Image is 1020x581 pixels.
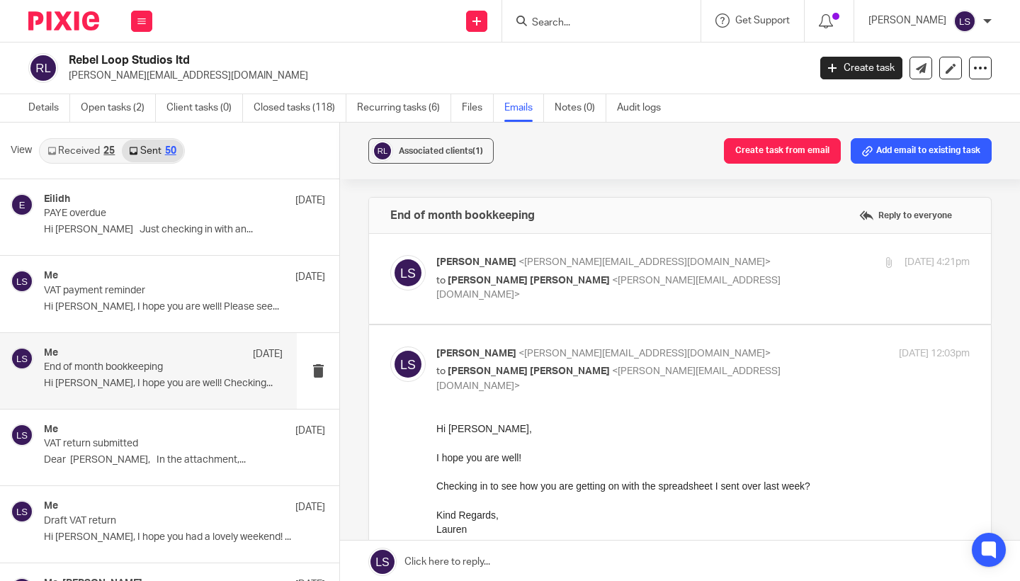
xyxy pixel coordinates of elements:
[899,346,970,361] p: [DATE] 12:03pm
[44,208,269,220] p: PAYE overdue
[11,193,33,216] img: svg%3E
[44,285,269,297] p: VAT payment reminder
[11,424,33,446] img: svg%3E
[448,366,610,376] span: [PERSON_NAME] [PERSON_NAME]
[44,531,325,543] p: Hi [PERSON_NAME], I hope you had a lovely weekend! ...
[531,17,658,30] input: Search
[295,500,325,514] p: [DATE]
[28,11,99,30] img: Pixie
[295,424,325,438] p: [DATE]
[11,500,33,523] img: svg%3E
[368,138,494,164] button: Associated clients(1)
[44,454,325,466] p: Dear [PERSON_NAME], In the attachment,...
[44,270,58,282] h4: Me
[69,69,799,83] p: [PERSON_NAME][EMAIL_ADDRESS][DOMAIN_NAME]
[103,146,115,156] div: 25
[436,366,781,391] span: <[PERSON_NAME][EMAIL_ADDRESS][DOMAIN_NAME]>
[390,208,535,222] h4: End of month bookkeeping
[40,140,122,162] a: Received25
[81,94,156,122] a: Open tasks (2)
[905,255,970,270] p: [DATE] 4:21pm
[724,138,841,164] button: Create task from email
[295,193,325,208] p: [DATE]
[390,255,426,290] img: svg%3E
[617,94,671,122] a: Audit logs
[28,53,58,83] img: svg%3E
[399,147,483,155] span: Associated clients
[357,94,451,122] a: Recurring tasks (6)
[44,438,269,450] p: VAT return submitted
[504,94,544,122] a: Emails
[165,146,176,156] div: 50
[44,193,70,205] h4: Eilidh
[166,94,243,122] a: Client tasks (0)
[868,13,946,28] p: [PERSON_NAME]
[11,143,32,158] span: View
[253,347,283,361] p: [DATE]
[820,57,902,79] a: Create task
[254,94,346,122] a: Closed tasks (118)
[44,424,58,436] h4: Me
[448,276,610,286] span: [PERSON_NAME] [PERSON_NAME]
[436,257,516,267] span: [PERSON_NAME]
[122,140,183,162] a: Sent50
[69,53,653,68] h2: Rebel Loop Studios ltd
[953,10,976,33] img: svg%3E
[472,147,483,155] span: (1)
[436,349,516,359] span: [PERSON_NAME]
[390,346,426,382] img: svg%3E
[735,16,790,26] span: Get Support
[44,378,283,390] p: Hi [PERSON_NAME], I hope you are well! Checking...
[28,94,70,122] a: Details
[44,224,325,236] p: Hi [PERSON_NAME] Just checking in with an...
[555,94,606,122] a: Notes (0)
[11,347,33,370] img: svg%3E
[44,347,58,359] h4: Me
[851,138,992,164] button: Add email to existing task
[44,500,58,512] h4: Me
[518,257,771,267] span: <[PERSON_NAME][EMAIL_ADDRESS][DOMAIN_NAME]>
[11,270,33,293] img: svg%3E
[462,94,494,122] a: Files
[295,270,325,284] p: [DATE]
[518,349,771,359] span: <[PERSON_NAME][EMAIL_ADDRESS][DOMAIN_NAME]>
[44,301,325,313] p: Hi [PERSON_NAME], I hope you are well! Please see...
[44,515,269,527] p: Draft VAT return
[856,205,956,226] label: Reply to everyone
[436,276,446,286] span: to
[372,140,393,162] img: svg%3E
[44,361,235,373] p: End of month bookkeeping
[436,366,446,376] span: to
